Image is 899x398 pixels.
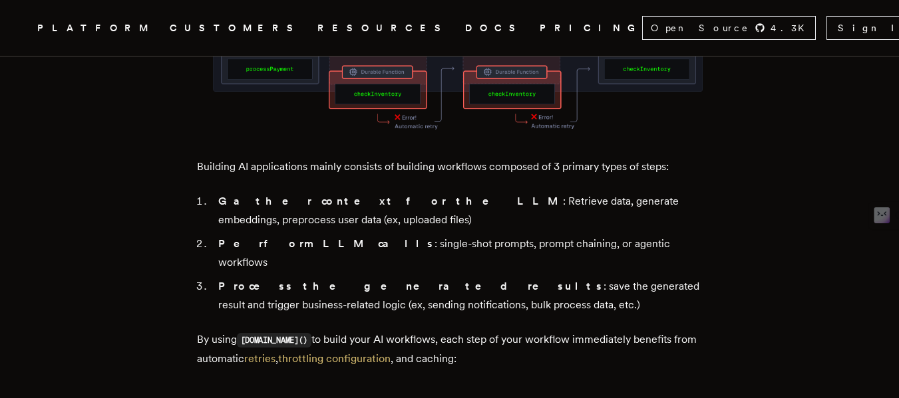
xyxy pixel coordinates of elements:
[214,192,703,229] li: : Retrieve data, generate embeddings, preprocess user data (ex, uploaded files)
[37,20,154,37] button: PLATFORM
[170,20,301,37] a: CUSTOMERS
[317,20,449,37] button: RESOURCES
[465,20,524,37] a: DOCS
[244,352,275,365] a: retries
[651,21,749,35] span: Open Source
[197,157,703,176] p: Building AI applications mainly consists of building workflows composed of 3 primary types of steps:
[540,20,642,37] a: PRICING
[771,21,812,35] span: 4.3 K
[214,235,703,272] li: : single-shot prompts, prompt chaining, or agentic workflows
[218,280,604,292] strong: Process the generated results
[218,195,563,207] strong: Gather context for the LLM
[197,330,703,368] p: By using to build your AI workflows, each step of your workflow immediately benefits from automat...
[237,333,312,348] code: [DOMAIN_NAME]()
[278,352,391,365] a: throttling configuration
[218,237,435,250] strong: Perform LLM calls
[214,277,703,314] li: : save the generated result and trigger business-related logic (ex, sending notifications, bulk p...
